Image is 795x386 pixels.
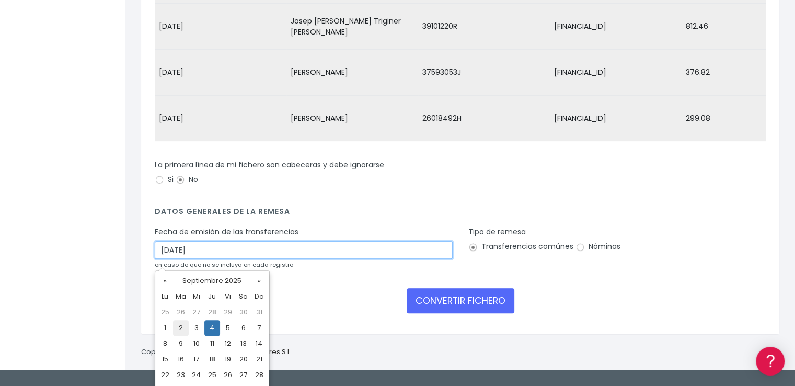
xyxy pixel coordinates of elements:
a: API [10,267,199,283]
td: 37593053J [418,50,550,96]
td: [FINANCIAL_ID] [550,96,682,142]
td: 17 [189,351,204,367]
td: 18 [204,351,220,367]
th: Mi [189,289,204,304]
td: 8 [157,336,173,351]
a: POWERED BY ENCHANT [144,301,201,311]
th: « [157,273,173,289]
p: Copyright © 2025 . [141,347,293,358]
td: 10 [189,336,204,351]
th: Lu [157,289,173,304]
a: Formatos [10,132,199,149]
td: 20 [236,351,251,367]
a: Videotutoriales [10,165,199,181]
td: [DATE] [155,4,286,50]
td: 26 [220,367,236,383]
td: 7 [251,320,267,336]
label: No [176,174,198,185]
div: Facturación [10,208,199,218]
td: 19 [220,351,236,367]
div: Información general [10,73,199,83]
td: [PERSON_NAME] [286,50,418,96]
td: 27 [189,304,204,320]
th: Ju [204,289,220,304]
td: 26 [173,304,189,320]
td: 39101220R [418,4,550,50]
div: Convertir ficheros [10,116,199,126]
td: [FINANCIAL_ID] [550,50,682,96]
td: 28 [251,367,267,383]
td: 4 [204,320,220,336]
label: La primera línea de mi fichero son cabeceras y debe ignorarse [155,160,384,171]
td: 30 [236,304,251,320]
td: 9 [173,336,189,351]
label: Fecha de emisión de las transferencias [155,226,298,237]
td: 2 [173,320,189,336]
a: Problemas habituales [10,149,199,165]
td: 13 [236,336,251,351]
div: Programadores [10,251,199,261]
td: 31 [251,304,267,320]
td: 25 [204,367,220,383]
th: Do [251,289,267,304]
td: 22 [157,367,173,383]
a: General [10,224,199,241]
label: Si [155,174,174,185]
td: 15 [157,351,173,367]
h4: Datos generales de la remesa [155,207,766,221]
td: [DATE] [155,96,286,142]
th: Sa [236,289,251,304]
td: 11 [204,336,220,351]
th: Vi [220,289,236,304]
td: 16 [173,351,189,367]
th: Ma [173,289,189,304]
td: 6 [236,320,251,336]
td: 29 [220,304,236,320]
button: CONVERTIR FICHERO [407,288,514,313]
td: Josep [PERSON_NAME] Triginer [PERSON_NAME] [286,4,418,50]
td: [DATE] [155,50,286,96]
td: 1 [157,320,173,336]
td: 12 [220,336,236,351]
td: 25 [157,304,173,320]
a: Información general [10,89,199,105]
td: [FINANCIAL_ID] [550,4,682,50]
label: Transferencias comúnes [468,241,573,252]
th: » [251,273,267,289]
a: Perfiles de empresas [10,181,199,197]
label: Tipo de remesa [468,226,526,237]
th: Septiembre 2025 [173,273,251,289]
td: 23 [173,367,189,383]
td: 28 [204,304,220,320]
td: 3 [189,320,204,336]
td: 21 [251,351,267,367]
small: en caso de que no se incluya en cada registro [155,260,293,269]
button: Contáctanos [10,280,199,298]
td: 26018492H [418,96,550,142]
td: 27 [236,367,251,383]
td: 14 [251,336,267,351]
td: 5 [220,320,236,336]
label: Nóminas [575,241,620,252]
td: 24 [189,367,204,383]
td: [PERSON_NAME] [286,96,418,142]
